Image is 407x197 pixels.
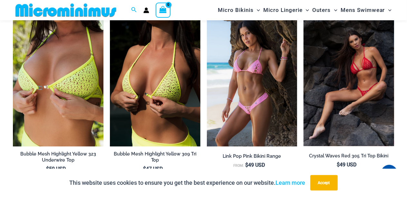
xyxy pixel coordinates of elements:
[245,162,265,168] bdi: 49 USD
[215,1,394,19] nav: Site Navigation
[46,166,66,172] bdi: 59 USD
[304,11,394,146] img: Crystal Waves 305 Tri Top 4149 Thong 04
[276,179,305,186] a: Learn more
[110,151,200,165] a: Bubble Mesh Highlight Yellow 309 Tri Top
[13,3,119,17] img: MM SHOP LOGO FLAT
[216,2,262,18] a: Micro BikinisMenu ToggleMenu Toggle
[303,2,309,18] span: Menu Toggle
[339,2,393,18] a: Mens SwimwearMenu ToggleMenu Toggle
[207,11,297,146] a: Link Pop Pink 3070 Top 4955 Bottom 01Link Pop Pink 3070 Top 4955 Bottom 02Link Pop Pink 3070 Top ...
[218,2,254,18] span: Micro Bikinis
[13,151,103,165] a: Bubble Mesh Highlight Yellow 323 Underwire Top
[245,162,248,168] span: $
[13,11,103,146] a: Bubble Mesh Highlight Yellow 323 Underwire Top 01Bubble Mesh Highlight Yellow 323 Underwire Top 4...
[110,11,200,146] img: Bubble Mesh Highlight Yellow 309 Tri Top 5404 Skirt 02
[262,2,311,18] a: Micro LingerieMenu ToggleMenu Toggle
[337,162,340,168] span: $
[207,153,297,159] h2: Link Pop Pink Bikini Range
[304,11,394,146] a: Crystal Waves 305 Tri Top 01Crystal Waves 305 Tri Top 4149 Thong 04Crystal Waves 305 Tri Top 4149...
[143,7,149,13] a: Account icon link
[143,166,163,172] bdi: 47 USD
[311,2,339,18] a: OutersMenu ToggleMenu Toggle
[341,2,385,18] span: Mens Swimwear
[331,2,337,18] span: Menu Toggle
[110,11,200,146] a: Bubble Mesh Highlight Yellow 309 Tri Top 5404 Skirt 02Bubble Mesh Highlight Yellow 309 Tri Top 46...
[110,151,200,163] h2: Bubble Mesh Highlight Yellow 309 Tri Top
[143,166,146,172] span: $
[310,175,338,191] button: Accept
[304,153,394,161] a: Crystal Waves Red 305 Tri Top Bikini
[385,2,392,18] span: Menu Toggle
[263,2,303,18] span: Micro Lingerie
[46,166,49,172] span: $
[13,151,103,163] h2: Bubble Mesh Highlight Yellow 323 Underwire Top
[337,162,357,168] bdi: 49 USD
[207,153,297,162] a: Link Pop Pink Bikini Range
[313,2,331,18] span: Outers
[70,178,305,188] p: This website uses cookies to ensure you get the best experience on our website.
[304,153,394,159] h2: Crystal Waves Red 305 Tri Top Bikini
[233,164,244,168] span: From:
[207,11,297,146] img: Link Pop Pink 3070 Top 4955 Bottom 01
[13,11,103,146] img: Bubble Mesh Highlight Yellow 323 Underwire Top 01
[254,2,260,18] span: Menu Toggle
[131,6,137,14] a: Search icon link
[156,3,170,17] a: View Shopping Cart, empty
